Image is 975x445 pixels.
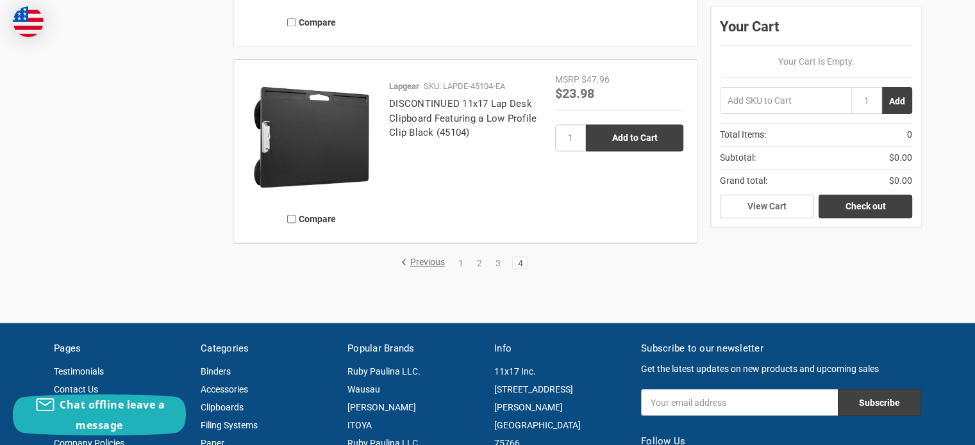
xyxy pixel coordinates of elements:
a: 2 [472,258,487,267]
span: Subtotal: [720,151,756,165]
a: Contact Us [54,384,98,394]
a: Accessories [201,384,248,394]
span: Grand total: [720,174,767,188]
input: Your email address [641,389,838,416]
a: [PERSON_NAME] [347,401,416,412]
span: Total Items: [720,128,766,142]
a: Wausau [347,384,380,394]
input: Subscribe [838,389,921,416]
a: Clipboards [201,401,244,412]
span: 0 [907,128,912,142]
div: MSRP [555,73,579,86]
h5: Subscribe to our newsletter [641,341,921,355]
input: Add SKU to Cart [720,87,851,114]
a: Testimonials [54,366,104,376]
span: $47.96 [581,74,610,85]
input: Compare [287,214,296,223]
p: SKU: LAPDE-45104-EA [424,80,505,93]
span: $0.00 [889,151,912,165]
p: Get the latest updates on new products and upcoming sales [641,362,921,375]
h5: Categories [201,341,334,355]
input: Add to Cart [586,124,683,151]
a: 3 [491,258,505,267]
button: Chat offline leave a message [13,394,186,435]
a: Filing Systems [201,419,258,430]
a: View Cart [720,195,813,219]
span: $0.00 [889,174,912,188]
div: Your Cart [720,15,912,46]
h5: Info [494,341,628,355]
p: Lapgear [389,80,419,93]
label: Compare [247,12,376,33]
button: Add [882,87,912,114]
a: Previous [401,257,449,268]
a: ITOYA [347,419,372,430]
h5: Popular Brands [347,341,481,355]
a: 4 [513,258,527,267]
a: Binders [201,366,231,376]
a: 1 [454,258,468,267]
a: Check out [819,195,912,219]
span: Chat offline leave a message [60,398,165,432]
label: Compare [247,208,376,229]
span: $23.98 [555,85,594,101]
p: Your Cart Is Empty. [720,55,912,69]
a: DISCONTINUED 11x17 Lap Desk Clipboard Featuring a Low Profile Clip Black (45104) [389,98,537,138]
a: Ruby Paulina LLC. [347,366,421,376]
img: duty and tax information for United States [13,6,44,37]
img: 11x17 Lap Desk Clipboard Featuring a Low Profile Clip Black (45104) [247,73,376,201]
h5: Pages [54,341,187,355]
input: Compare [287,18,296,26]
